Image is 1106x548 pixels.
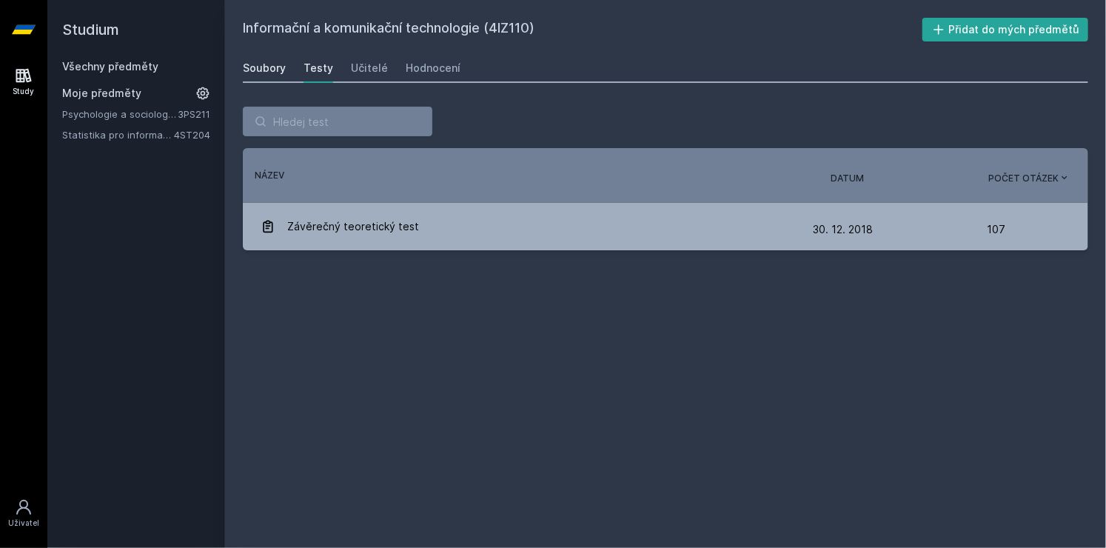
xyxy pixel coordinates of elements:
[304,61,333,76] div: Testy
[351,53,388,83] a: Učitelé
[406,53,460,83] a: Hodnocení
[243,53,286,83] a: Soubory
[3,59,44,104] a: Study
[62,86,141,101] span: Moje předměty
[62,107,178,121] a: Psychologie a sociologie řízení
[304,53,333,83] a: Testy
[243,203,1088,250] a: Závěrečný teoretický test 30. 12. 2018 107
[243,107,432,136] input: Hledej test
[174,129,210,141] a: 4ST204
[287,212,419,241] span: Závěrečný teoretický test
[831,172,864,185] button: Datum
[351,61,388,76] div: Učitelé
[406,61,460,76] div: Hodnocení
[255,169,284,182] button: Název
[62,60,158,73] a: Všechny předměty
[987,215,1005,244] span: 107
[62,127,174,142] a: Statistika pro informatiky
[813,223,873,235] span: 30. 12. 2018
[13,86,35,97] div: Study
[243,18,922,41] h2: Informační a komunikační technologie (4IZ110)
[243,61,286,76] div: Soubory
[922,18,1089,41] button: Přidat do mých předmětů
[988,172,1070,185] button: Počet otázek
[988,172,1059,185] span: Počet otázek
[8,518,39,529] div: Uživatel
[178,108,210,120] a: 3PS211
[3,491,44,536] a: Uživatel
